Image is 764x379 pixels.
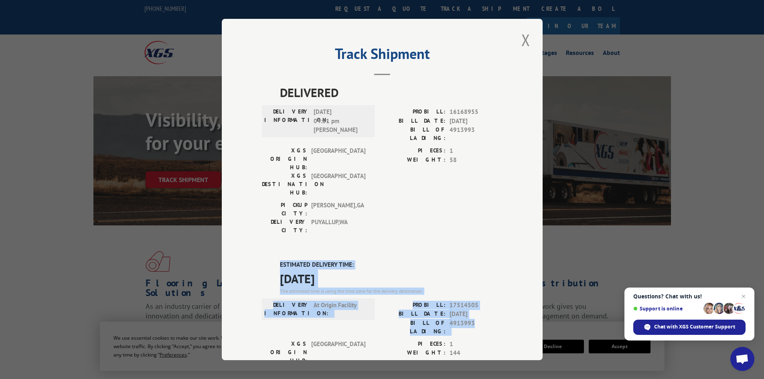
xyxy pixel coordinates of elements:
[382,117,446,126] label: BILL DATE:
[450,156,503,165] span: 58
[314,107,368,135] span: [DATE] 04:51 pm [PERSON_NAME]
[262,201,307,218] label: PICKUP CITY:
[382,146,446,156] label: PIECES:
[450,126,503,142] span: 4913993
[382,310,446,319] label: BILL DATE:
[450,301,503,310] span: 17514505
[311,172,365,197] span: [GEOGRAPHIC_DATA]
[450,319,503,336] span: 4913993
[311,146,365,172] span: [GEOGRAPHIC_DATA]
[654,323,735,330] span: Chat with XGS Customer Support
[450,340,503,349] span: 1
[633,320,746,335] span: Chat with XGS Customer Support
[264,301,310,318] label: DELIVERY INFORMATION:
[280,270,503,288] span: [DATE]
[450,107,503,117] span: 16168955
[450,117,503,126] span: [DATE]
[314,301,368,318] span: At Origin Facility
[262,48,503,63] h2: Track Shipment
[730,347,754,371] a: Open chat
[519,29,533,51] button: Close modal
[450,349,503,358] span: 144
[262,218,307,235] label: DELIVERY CITY:
[450,310,503,319] span: [DATE]
[633,293,746,300] span: Questions? Chat with us!
[311,218,365,235] span: PUYALLUP , WA
[382,340,446,349] label: PIECES:
[280,288,503,295] div: The estimated time is using the time zone for the delivery destination.
[382,126,446,142] label: BILL OF LADING:
[450,146,503,156] span: 1
[382,301,446,310] label: PROBILL:
[262,340,307,365] label: XGS ORIGIN HUB:
[262,172,307,197] label: XGS DESTINATION HUB:
[382,319,446,336] label: BILL OF LADING:
[311,340,365,365] span: [GEOGRAPHIC_DATA]
[382,156,446,165] label: WEIGHT:
[280,260,503,270] label: ESTIMATED DELIVERY TIME:
[633,306,701,312] span: Support is online
[262,146,307,172] label: XGS ORIGIN HUB:
[382,349,446,358] label: WEIGHT:
[280,83,503,101] span: DELIVERED
[264,107,310,135] label: DELIVERY INFORMATION:
[382,107,446,117] label: PROBILL:
[311,201,365,218] span: [PERSON_NAME] , GA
